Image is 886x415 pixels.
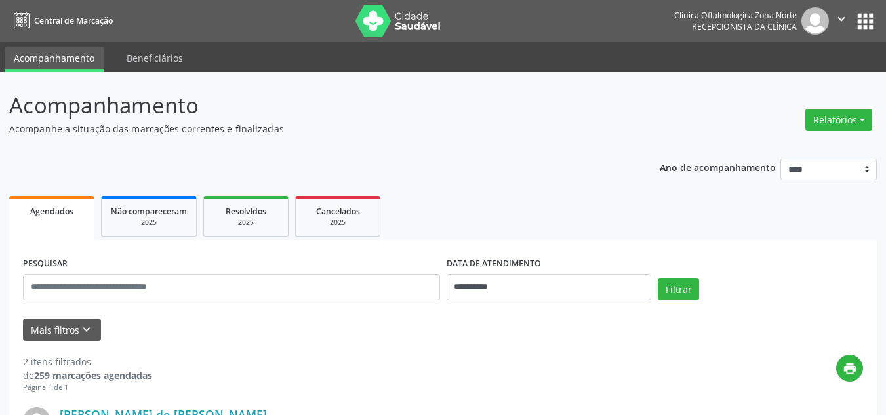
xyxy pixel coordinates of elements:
[305,218,371,227] div: 2025
[854,10,877,33] button: apps
[805,109,872,131] button: Relatórios
[5,47,104,72] a: Acompanhamento
[316,206,360,217] span: Cancelados
[226,206,266,217] span: Resolvidos
[79,323,94,337] i: keyboard_arrow_down
[34,369,152,382] strong: 259 marcações agendadas
[111,206,187,217] span: Não compareceram
[843,361,857,376] i: print
[23,382,152,393] div: Página 1 de 1
[9,122,616,136] p: Acompanhe a situação das marcações correntes e finalizadas
[117,47,192,69] a: Beneficiários
[9,89,616,122] p: Acompanhamento
[801,7,829,35] img: img
[658,278,699,300] button: Filtrar
[213,218,279,227] div: 2025
[674,10,797,21] div: Clinica Oftalmologica Zona Norte
[34,15,113,26] span: Central de Marcação
[30,206,73,217] span: Agendados
[829,7,854,35] button: 
[692,21,797,32] span: Recepcionista da clínica
[447,254,541,274] label: DATA DE ATENDIMENTO
[23,254,68,274] label: PESQUISAR
[111,218,187,227] div: 2025
[836,355,863,382] button: print
[660,159,776,175] p: Ano de acompanhamento
[834,12,849,26] i: 
[23,368,152,382] div: de
[23,355,152,368] div: 2 itens filtrados
[9,10,113,31] a: Central de Marcação
[23,319,101,342] button: Mais filtroskeyboard_arrow_down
